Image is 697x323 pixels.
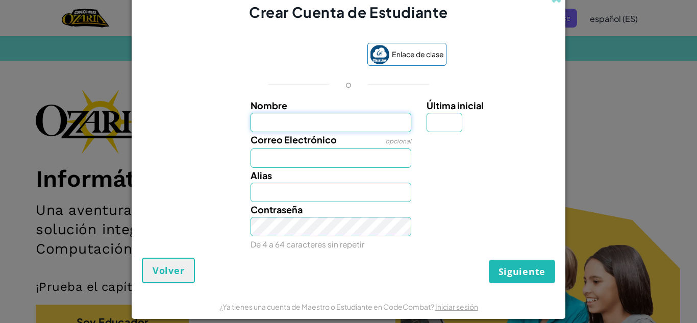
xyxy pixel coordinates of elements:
[435,302,478,311] a: Iniciar sesión
[427,100,484,111] font: Última inicial
[345,78,352,90] font: o
[142,258,195,283] button: Volver
[249,3,448,21] font: Crear Cuenta de Estudiante
[219,302,434,311] font: ¿Ya tienes una cuenta de Maestro o Estudiante en CodeCombat?
[385,137,411,145] font: opcional
[499,265,545,278] font: Siguiente
[392,49,444,59] font: Enlace de clase
[251,204,303,215] font: Contraseña
[370,45,389,64] img: classlink-logo-small.png
[251,239,364,249] font: De 4 a 64 caracteres sin repetir
[251,134,337,145] font: Correo Electrónico
[251,100,287,111] font: Nombre
[251,169,272,181] font: Alias
[489,260,555,283] button: Siguiente
[246,44,362,66] iframe: Botón de acceso con Google
[153,264,184,277] font: Volver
